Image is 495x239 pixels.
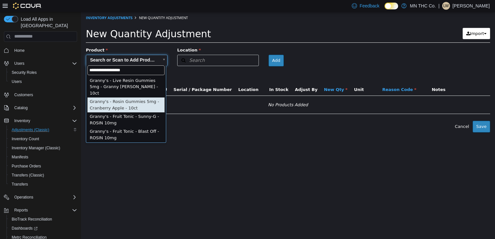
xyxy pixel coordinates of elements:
[9,153,77,161] span: Manifests
[9,144,77,152] span: Inventory Manager (Classic)
[14,105,28,110] span: Catalog
[12,193,36,201] button: Operations
[6,143,80,153] button: Inventory Manager (Classic)
[13,3,42,9] img: Cova
[6,68,80,77] button: Security Roles
[9,78,24,85] a: Users
[9,171,47,179] a: Transfers (Classic)
[18,16,77,29] span: Load All Apps in [GEOGRAPHIC_DATA]
[12,117,33,125] button: Inventory
[12,46,77,54] span: Home
[14,61,24,66] span: Users
[12,60,27,67] button: Users
[9,171,77,179] span: Transfers (Classic)
[12,182,28,187] span: Transfers
[9,135,42,143] a: Inventory Count
[1,90,80,99] button: Customers
[12,70,37,75] span: Security Roles
[6,125,80,134] button: Adjustments (Classic)
[12,145,60,151] span: Inventory Manager (Classic)
[9,69,39,76] a: Security Roles
[9,180,30,188] a: Transfers
[438,2,440,10] p: |
[1,206,80,215] button: Reports
[12,193,77,201] span: Operations
[442,2,450,10] div: Leah Williamette
[12,206,77,214] span: Reports
[9,126,77,134] span: Adjustments (Classic)
[9,135,77,143] span: Inventory Count
[14,118,30,123] span: Inventory
[6,64,84,86] div: Granny's - Live Resin Gummies 5mg - Granny [PERSON_NAME] - 10ct
[12,79,22,84] span: Users
[9,69,77,76] span: Security Roles
[1,116,80,125] button: Inventory
[443,2,449,10] span: LW
[14,92,33,97] span: Customers
[385,3,398,9] input: Dark Mode
[9,162,77,170] span: Purchase Orders
[9,126,52,134] a: Adjustments (Classic)
[14,208,28,213] span: Reports
[6,215,80,224] button: BioTrack Reconciliation
[12,104,30,112] button: Catalog
[6,224,80,233] a: Dashboards
[1,59,80,68] button: Users
[1,193,80,202] button: Operations
[6,77,80,86] button: Users
[14,48,25,53] span: Home
[1,46,80,55] button: Home
[12,91,77,99] span: Customers
[6,153,80,162] button: Manifests
[6,134,80,143] button: Inventory Count
[9,180,77,188] span: Transfers
[12,47,27,54] a: Home
[9,224,40,232] a: Dashboards
[6,100,84,115] div: Granny's - Fruit Tonic - Sunny-G - ROSIN 10mg
[14,195,33,200] span: Operations
[12,206,30,214] button: Reports
[6,171,80,180] button: Transfers (Classic)
[410,2,436,10] p: MN THC Co.
[9,162,44,170] a: Purchase Orders
[12,136,39,142] span: Inventory Count
[12,164,41,169] span: Purchase Orders
[6,162,80,171] button: Purchase Orders
[9,215,55,223] a: BioTrack Reconciliation
[6,85,84,100] div: Granny's - Rosin Gummies 5mg - Cranberry Apple - 10ct
[9,224,77,232] span: Dashboards
[6,180,80,189] button: Transfers
[1,103,80,112] button: Catalog
[9,153,31,161] a: Manifests
[360,3,379,9] span: Feedback
[12,173,44,178] span: Transfers (Classic)
[12,117,77,125] span: Inventory
[12,91,36,99] a: Customers
[12,127,49,132] span: Adjustments (Classic)
[9,215,77,223] span: BioTrack Reconciliation
[12,104,77,112] span: Catalog
[453,2,490,10] p: [PERSON_NAME]
[12,217,52,222] span: BioTrack Reconciliation
[9,144,63,152] a: Inventory Manager (Classic)
[6,115,84,130] div: Granny's - Fruit Tonic - Blast Off - ROSIN 10mg
[12,60,77,67] span: Users
[12,154,28,160] span: Manifests
[9,78,77,85] span: Users
[12,226,38,231] span: Dashboards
